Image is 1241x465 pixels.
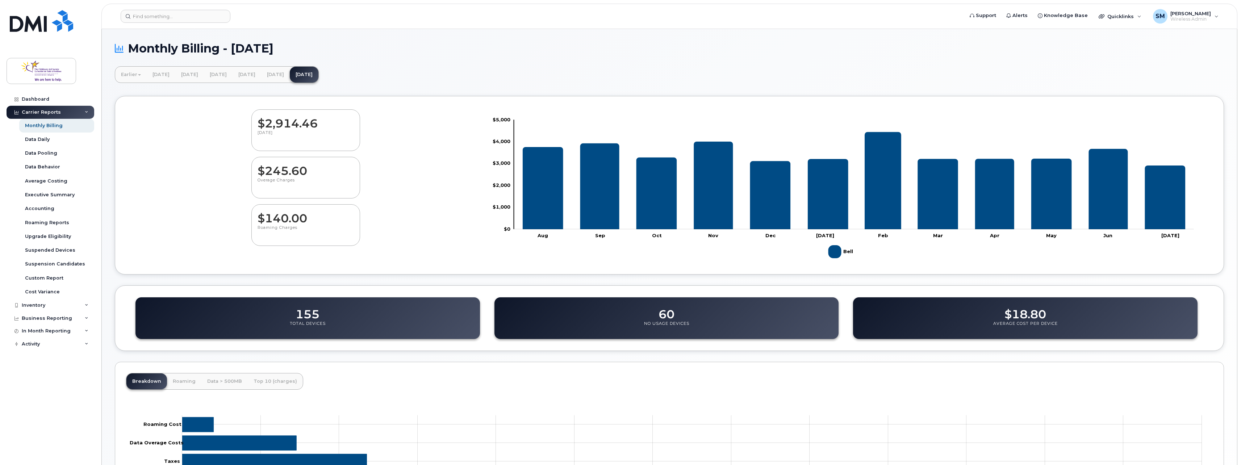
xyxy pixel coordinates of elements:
[493,138,510,144] tspan: $4,000
[258,110,354,130] dd: $2,914.46
[828,242,855,261] g: Bell
[248,373,303,389] a: Top 10 (charges)
[258,157,354,177] dd: $245.60
[258,225,354,238] p: Roaming Charges
[296,301,319,321] dd: 155
[933,232,943,238] tspan: Mar
[493,182,510,188] tspan: $2,000
[126,373,167,389] a: Breakdown
[595,232,605,238] tspan: Sep
[523,132,1185,229] g: Bell
[1103,232,1112,238] tspan: Jun
[290,321,326,334] p: Total Devices
[537,232,548,238] tspan: Aug
[990,232,999,238] tspan: Apr
[816,232,834,238] tspan: [DATE]
[993,321,1058,334] p: Average Cost Per Device
[659,301,674,321] dd: 60
[652,232,662,238] tspan: Oct
[504,226,510,231] tspan: $0
[493,116,1194,261] g: Chart
[644,321,689,334] p: No Usage Devices
[201,373,248,389] a: Data > 500MB
[167,373,201,389] a: Roaming
[493,116,510,122] tspan: $5,000
[258,130,354,143] p: [DATE]
[130,439,184,445] tspan: Data Overage Costs
[258,205,354,225] dd: $140.00
[878,232,888,238] tspan: Feb
[115,42,1224,55] h1: Monthly Billing - [DATE]
[261,67,290,83] a: [DATE]
[1004,301,1046,321] dd: $18.80
[258,177,354,190] p: Overage Charges
[493,204,510,210] tspan: $1,000
[147,67,175,83] a: [DATE]
[493,160,510,166] tspan: $3,000
[1161,232,1179,238] tspan: [DATE]
[708,232,718,238] tspan: Nov
[175,67,204,83] a: [DATE]
[765,232,776,238] tspan: Dec
[290,67,318,83] a: [DATE]
[828,242,855,261] g: Legend
[115,67,147,83] a: Earlier
[204,67,233,83] a: [DATE]
[164,458,180,464] tspan: Taxes
[143,421,181,427] tspan: Roaming Cost
[1046,232,1057,238] tspan: May
[233,67,261,83] a: [DATE]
